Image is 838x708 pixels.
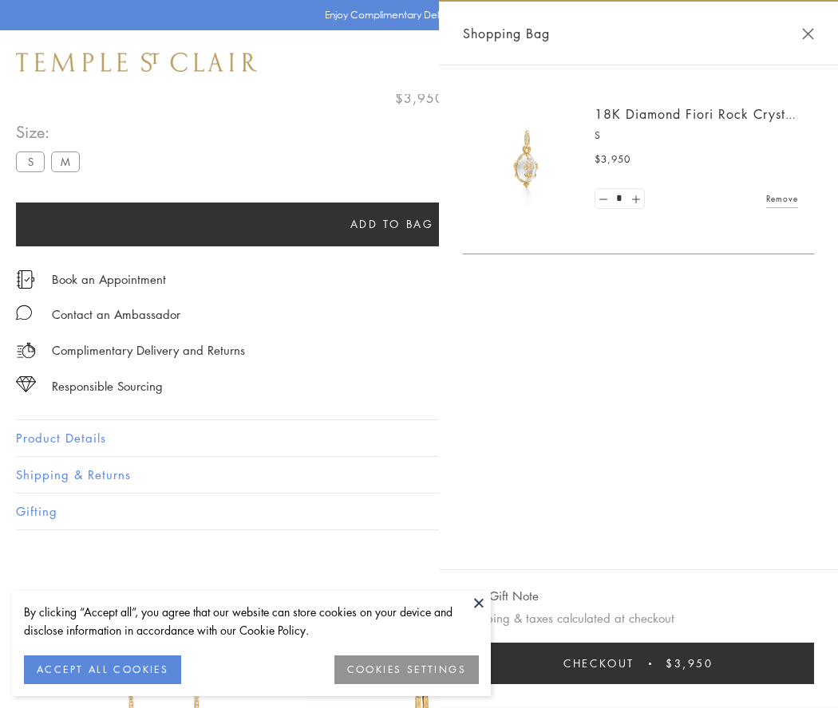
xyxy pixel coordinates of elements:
button: Add to bag [16,203,768,246]
p: S [595,128,798,144]
button: Product Details [16,420,822,456]
button: COOKIES SETTINGS [334,655,479,684]
button: ACCEPT ALL COOKIES [24,655,181,684]
button: Gifting [16,494,822,529]
div: Responsible Sourcing [52,376,163,396]
div: Contact an Ambassador [52,305,180,324]
img: MessageIcon-01_2.svg [16,305,32,321]
span: $3,950 [395,88,444,108]
span: Size: [16,119,86,145]
button: Checkout $3,950 [463,643,814,684]
button: Add Gift Note [463,586,539,606]
a: Book an Appointment [52,270,166,288]
img: icon_sourcing.svg [16,376,36,392]
img: icon_appointment.svg [16,270,35,289]
button: Close Shopping Bag [802,28,814,40]
img: P51889-E11FIORI [479,112,575,207]
span: Shopping Bag [463,23,550,44]
img: Temple St. Clair [16,53,257,72]
img: icon_delivery.svg [16,340,36,360]
span: Add to bag [350,215,434,233]
p: Enjoy Complimentary Delivery & Returns [325,7,506,23]
h3: You May Also Like [40,587,798,612]
p: Complimentary Delivery and Returns [52,340,245,360]
a: Set quantity to 2 [627,189,643,209]
label: M [51,151,80,171]
span: $3,950 [666,655,713,672]
a: Set quantity to 0 [595,189,611,209]
div: By clicking “Accept all”, you agree that our website can store cookies on your device and disclos... [24,603,479,639]
span: Checkout [563,655,634,672]
p: Shipping & taxes calculated at checkout [463,608,814,628]
a: Remove [766,190,798,207]
label: S [16,151,45,171]
button: Shipping & Returns [16,457,822,493]
span: $3,950 [595,151,630,167]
